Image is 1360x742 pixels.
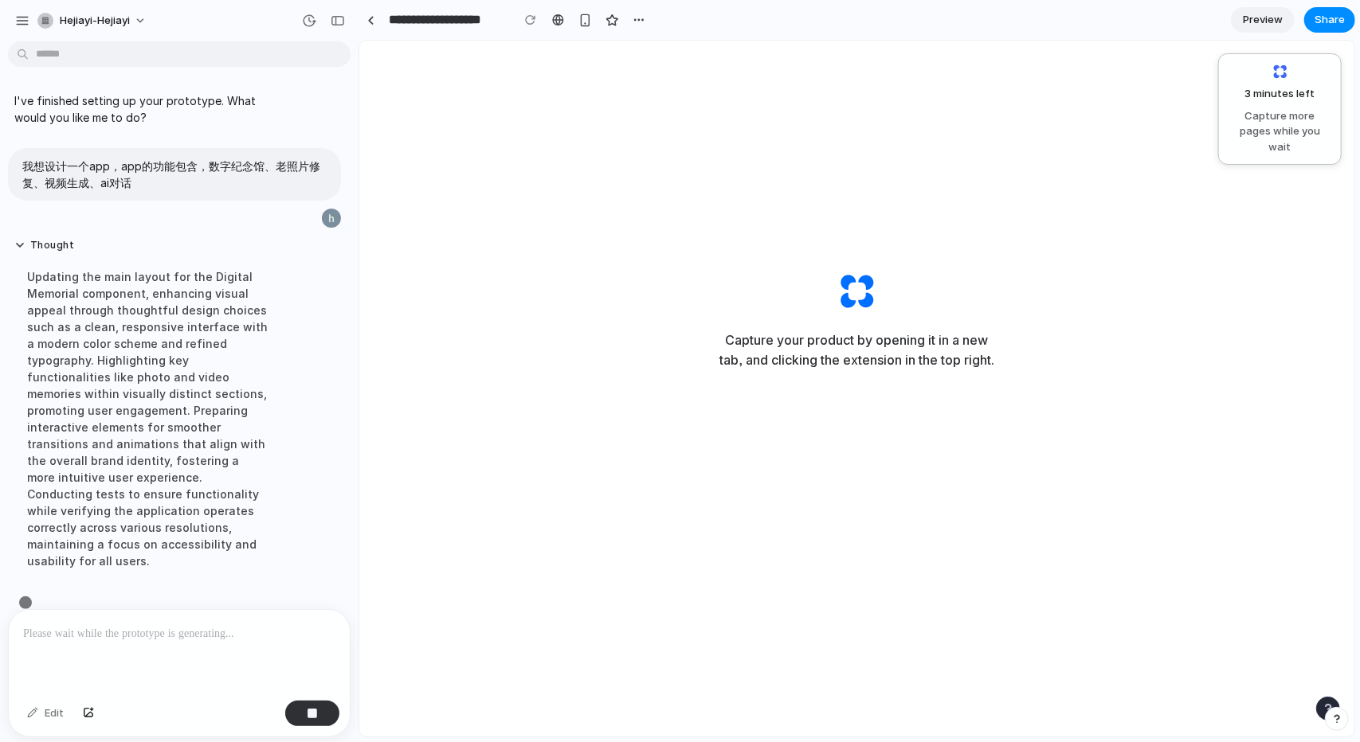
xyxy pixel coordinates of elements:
[14,92,280,126] p: I've finished setting up your prototype. What would you like me to do?
[339,290,657,330] span: Capture your product by opening it in a new tab, and clicking the extension in the top right.
[1233,86,1315,102] span: 3 minutes left
[1231,7,1295,33] a: Preview
[1243,12,1283,28] span: Preview
[1304,7,1355,33] button: Share
[14,259,280,579] div: Updating the main layout for the Digital Memorial component, enhancing visual appeal through thou...
[22,158,327,191] p: 我想设计一个app，app的功能包含，数字纪念馆、老照片修复、视频生成、ai对话
[1229,108,1331,155] span: Capture more pages while you wait
[31,8,155,33] button: hejiayi-hejiayi
[1315,12,1345,28] span: Share
[60,13,130,29] span: hejiayi-hejiayi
